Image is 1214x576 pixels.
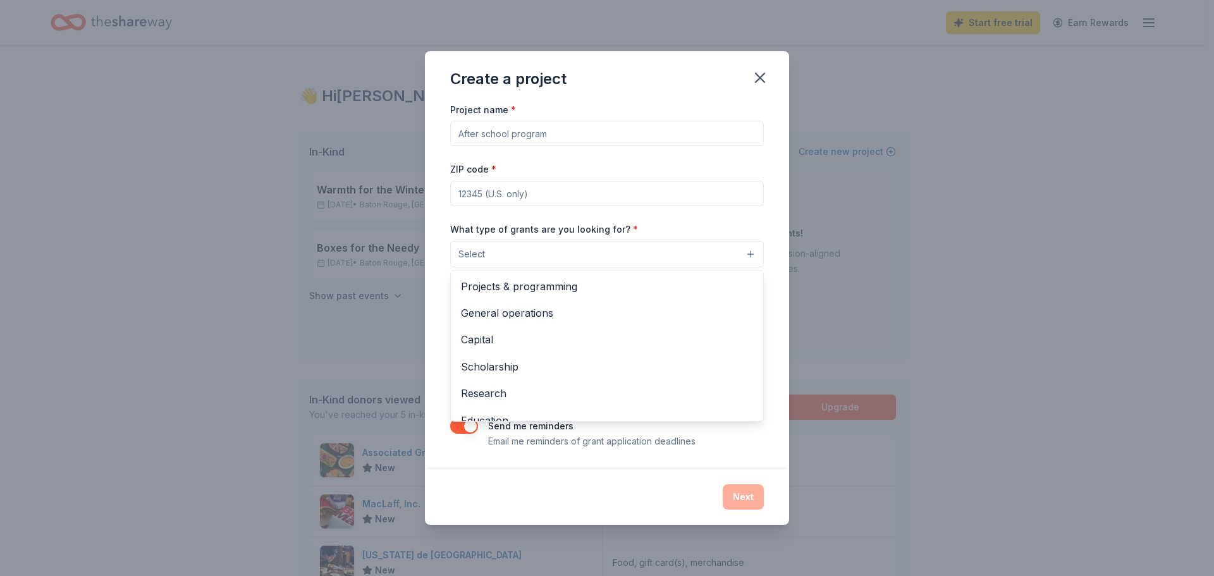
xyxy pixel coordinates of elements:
span: Capital [461,331,753,348]
div: Select [450,270,764,422]
span: Scholarship [461,358,753,375]
span: Select [458,247,485,262]
button: Select [450,241,764,267]
span: Projects & programming [461,278,753,295]
span: Education [461,412,753,429]
span: General operations [461,305,753,321]
span: Research [461,385,753,401]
